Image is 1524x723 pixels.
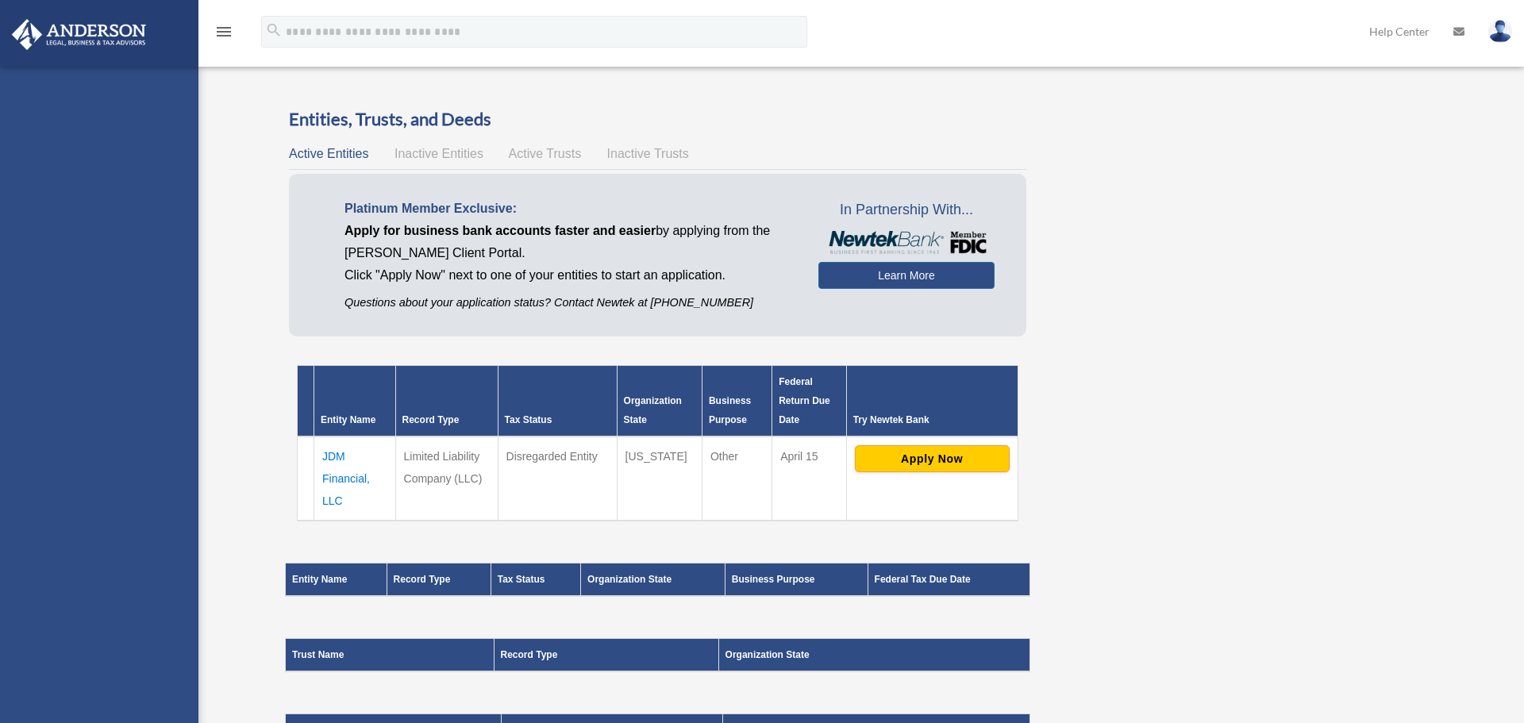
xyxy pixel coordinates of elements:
[344,198,795,220] p: Platinum Member Exclusive:
[818,262,994,289] a: Learn More
[286,563,387,597] th: Entity Name
[344,293,795,313] p: Questions about your application status? Contact Newtek at [PHONE_NUMBER]
[617,366,702,437] th: Organization State
[387,563,491,597] th: Record Type
[818,198,994,223] span: In Partnership With...
[868,563,1029,597] th: Federal Tax Due Date
[289,147,368,160] span: Active Entities
[702,366,772,437] th: Business Purpose
[826,231,986,255] img: NewtekBankLogoSM.png
[265,21,283,39] i: search
[607,147,689,160] span: Inactive Trusts
[491,563,580,597] th: Tax Status
[395,366,498,437] th: Record Type
[855,445,1010,472] button: Apply Now
[509,147,582,160] span: Active Trusts
[1488,20,1512,43] img: User Pic
[702,436,772,521] td: Other
[725,563,868,597] th: Business Purpose
[772,366,847,437] th: Federal Return Due Date
[286,639,495,672] th: Trust Name
[344,224,656,237] span: Apply for business bank accounts faster and easier
[498,366,617,437] th: Tax Status
[581,563,725,597] th: Organization State
[617,436,702,521] td: [US_STATE]
[772,436,847,521] td: April 15
[494,639,718,672] th: Record Type
[314,436,396,521] td: JDM Financial, LLC
[498,436,617,521] td: Disregarded Entity
[394,147,483,160] span: Inactive Entities
[344,220,795,264] p: by applying from the [PERSON_NAME] Client Portal.
[214,22,233,41] i: menu
[344,264,795,287] p: Click "Apply Now" next to one of your entities to start an application.
[7,19,151,50] img: Anderson Advisors Platinum Portal
[289,107,1026,132] h3: Entities, Trusts, and Deeds
[853,410,1011,429] div: Try Newtek Bank
[214,28,233,41] a: menu
[314,366,396,437] th: Entity Name
[718,639,1029,672] th: Organization State
[395,436,498,521] td: Limited Liability Company (LLC)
